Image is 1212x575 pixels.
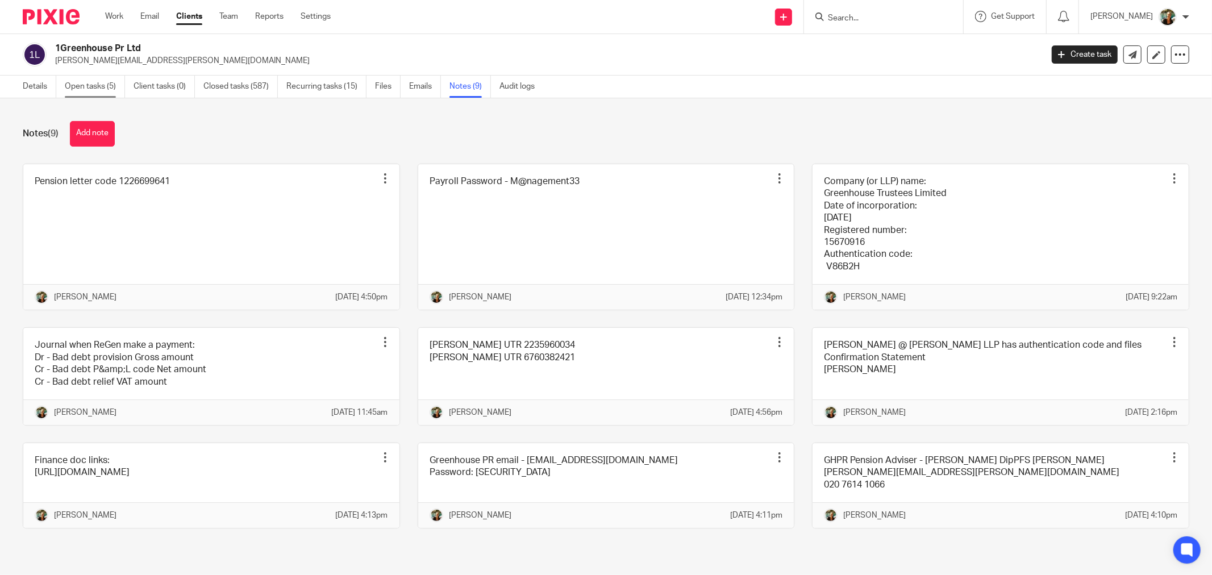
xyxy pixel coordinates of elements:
h1: Notes [23,128,59,140]
img: Photo2.jpg [824,509,838,522]
img: Photo2.jpg [824,406,838,419]
p: [DATE] 9:22am [1126,291,1177,303]
a: Reports [255,11,284,22]
img: Photo2.jpg [35,509,48,522]
a: Notes (9) [449,76,491,98]
p: [DATE] 4:11pm [730,510,782,521]
a: Recurring tasks (15) [286,76,366,98]
p: [PERSON_NAME] [54,407,116,418]
a: Details [23,76,56,98]
p: [PERSON_NAME] [54,291,116,303]
img: svg%3E [23,43,47,66]
a: Closed tasks (587) [203,76,278,98]
img: Photo2.jpg [430,406,443,419]
a: Work [105,11,123,22]
p: [PERSON_NAME] [843,407,906,418]
a: Open tasks (5) [65,76,125,98]
p: [DATE] 4:50pm [336,291,388,303]
a: Audit logs [499,76,543,98]
p: [PERSON_NAME] [843,510,906,521]
p: [DATE] 4:13pm [336,510,388,521]
img: Photo2.jpg [430,290,443,304]
img: Photo2.jpg [35,290,48,304]
img: Photo2.jpg [1159,8,1177,26]
p: [PERSON_NAME] [449,407,511,418]
p: [DATE] 12:34pm [726,291,782,303]
p: [DATE] 4:56pm [730,407,782,418]
a: Clients [176,11,202,22]
img: Pixie [23,9,80,24]
p: [PERSON_NAME] [449,291,511,303]
a: Settings [301,11,331,22]
span: (9) [48,129,59,138]
p: [PERSON_NAME] [1090,11,1153,22]
img: Photo2.jpg [824,290,838,304]
img: Photo2.jpg [430,509,443,522]
a: Team [219,11,238,22]
input: Search [827,14,929,24]
p: [DATE] 2:16pm [1125,407,1177,418]
p: [PERSON_NAME][EMAIL_ADDRESS][PERSON_NAME][DOMAIN_NAME] [55,55,1035,66]
p: [PERSON_NAME] [449,510,511,521]
p: [DATE] 11:45am [332,407,388,418]
button: Add note [70,121,115,147]
a: Create task [1052,45,1118,64]
img: Photo2.jpg [35,406,48,419]
p: [PERSON_NAME] [843,291,906,303]
a: Files [375,76,401,98]
a: Client tasks (0) [134,76,195,98]
p: [DATE] 4:10pm [1125,510,1177,521]
p: [PERSON_NAME] [54,510,116,521]
span: Get Support [991,13,1035,20]
a: Email [140,11,159,22]
h2: 1Greenhouse Pr Ltd [55,43,839,55]
a: Emails [409,76,441,98]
